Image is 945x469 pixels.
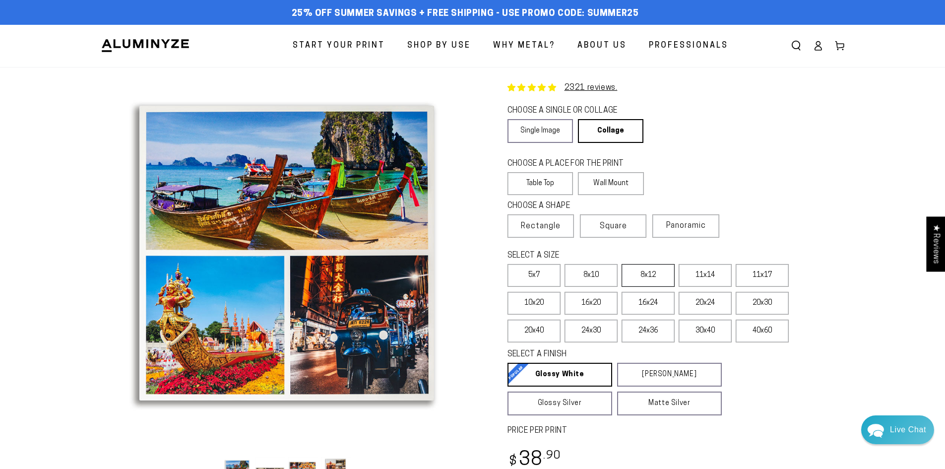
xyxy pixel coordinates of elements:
[600,220,627,232] span: Square
[736,292,789,315] label: 20x30
[565,320,618,342] label: 24x30
[570,33,634,59] a: About Us
[101,38,190,53] img: Aluminyze
[509,455,517,469] span: $
[617,363,722,387] a: [PERSON_NAME]
[622,320,675,342] label: 24x36
[641,33,736,59] a: Professionals
[293,39,385,53] span: Start Your Print
[543,450,561,462] sup: .90
[292,8,639,19] span: 25% off Summer Savings + Free Shipping - Use Promo Code: SUMMER25
[521,220,561,232] span: Rectangle
[507,320,561,342] label: 20x40
[622,264,675,287] label: 8x12
[679,292,732,315] label: 20x24
[285,33,392,59] a: Start Your Print
[679,264,732,287] label: 11x14
[649,39,728,53] span: Professionals
[507,292,561,315] label: 10x20
[407,39,471,53] span: Shop By Use
[507,158,635,170] legend: CHOOSE A PLACE FOR THE PRINT
[617,392,722,415] a: Matte Silver
[507,119,573,143] a: Single Image
[565,264,618,287] label: 8x10
[926,216,945,271] div: Click to open Judge.me floating reviews tab
[578,172,644,195] label: Wall Mount
[507,392,612,415] a: Glossy Silver
[507,425,845,437] label: PRICE PER PRINT
[486,33,563,59] a: Why Metal?
[507,105,634,117] legend: CHOOSE A SINGLE OR COLLAGE
[622,292,675,315] label: 16x24
[493,39,555,53] span: Why Metal?
[565,292,618,315] label: 16x20
[861,415,934,444] div: Chat widget toggle
[507,264,561,287] label: 5x7
[507,201,636,212] legend: CHOOSE A SHAPE
[736,320,789,342] label: 40x60
[736,264,789,287] label: 11x17
[890,415,926,444] div: Contact Us Directly
[507,250,706,262] legend: SELECT A SIZE
[679,320,732,342] label: 30x40
[785,35,807,57] summary: Search our site
[565,84,618,92] a: 2321 reviews.
[507,349,698,360] legend: SELECT A FINISH
[577,39,627,53] span: About Us
[400,33,478,59] a: Shop By Use
[507,172,573,195] label: Table Top
[507,363,612,387] a: Glossy White
[578,119,643,143] a: Collage
[666,222,706,230] span: Panoramic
